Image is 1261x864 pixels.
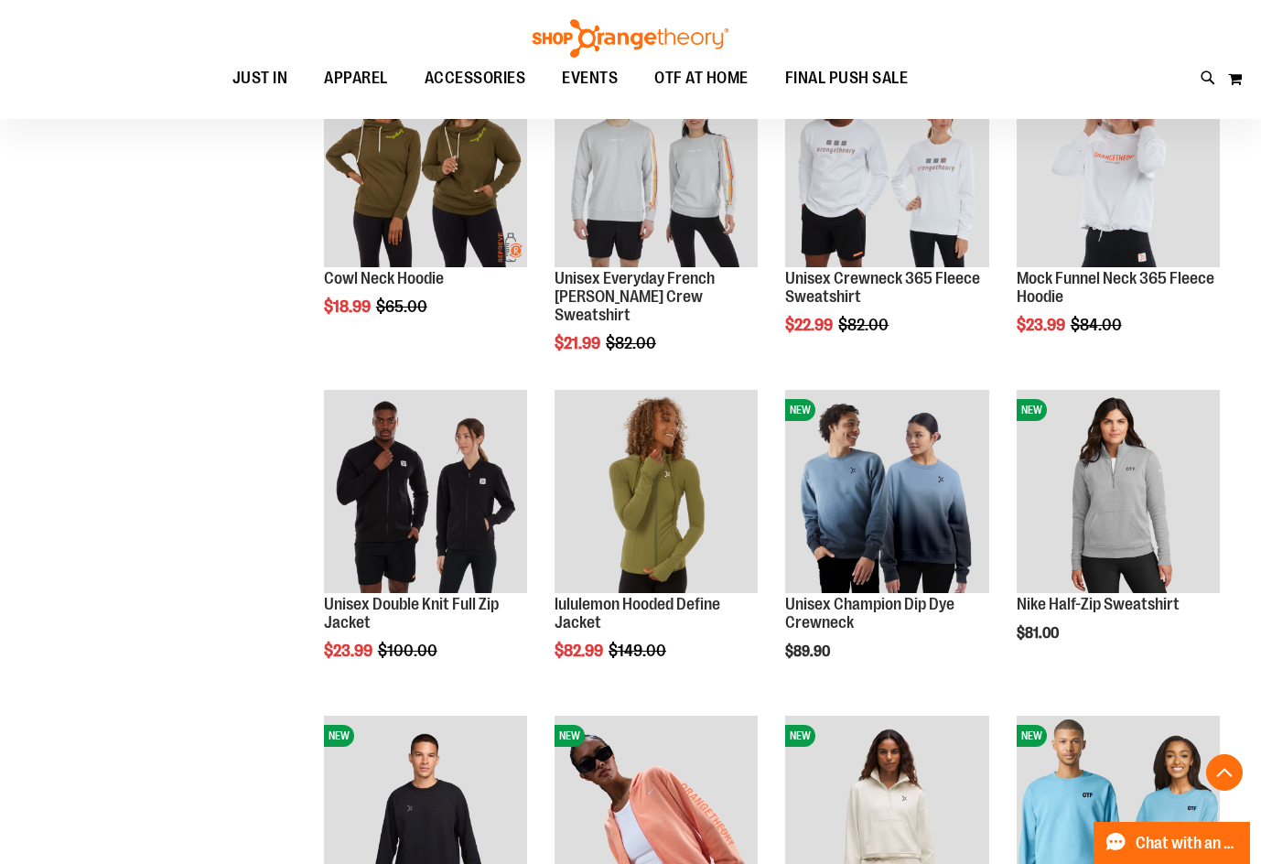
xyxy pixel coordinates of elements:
img: Nike Half-Zip Sweatshirt [1017,390,1220,593]
a: Nike Half-Zip Sweatshirt [1017,595,1180,613]
span: $65.00 [376,297,430,316]
div: product [545,381,767,707]
a: Product image for Unisex Everyday French Terry Crew Sweatshirt [555,64,758,270]
span: $23.99 [1017,316,1068,334]
div: product [315,381,536,707]
span: $22.99 [785,316,835,334]
div: product [776,55,997,381]
span: NEW [555,725,585,747]
img: Shop Orangetheory [530,19,731,58]
span: FINAL PUSH SALE [785,58,909,99]
span: $89.90 [785,643,833,660]
img: Product image for Cowl Neck Hoodie [324,64,527,267]
button: Chat with an Expert [1094,822,1251,864]
a: Cowl Neck Hoodie [324,269,444,287]
a: Product image for Unisex Double Knit Full Zip Jacket [324,390,527,596]
span: JUST IN [232,58,288,99]
img: Product image for Unisex Double Knit Full Zip Jacket [324,390,527,593]
a: Unisex Champion Dip Dye Crewneck [785,595,954,632]
div: product [776,381,997,707]
a: Unisex Double Knit Full Zip Jacket [324,595,499,632]
span: $149.00 [609,642,669,660]
span: OTF AT HOME [654,58,749,99]
span: ACCESSORIES [425,58,526,99]
img: Product image for Mock Funnel Neck 365 Fleece Hoodie [1017,64,1220,267]
a: Unisex Crewneck 365 Fleece Sweatshirt [785,269,980,306]
div: product [315,55,536,362]
span: $81.00 [1017,625,1062,642]
span: $100.00 [378,642,440,660]
span: NEW [785,399,815,421]
span: NEW [324,725,354,747]
a: Unisex Everyday French [PERSON_NAME] Crew Sweatshirt [555,269,715,324]
span: $21.99 [555,334,603,352]
img: Product image for Unisex Everyday French Terry Crew Sweatshirt [555,64,758,267]
span: NEW [1017,725,1047,747]
a: Nike Half-Zip SweatshirtNEW [1017,390,1220,596]
div: product [1008,55,1229,381]
span: $23.99 [324,642,375,660]
img: Unisex Champion Dip Dye Crewneck [785,390,988,593]
span: $82.99 [555,642,606,660]
a: Product image for lululemon Hooded Define Jacket [555,390,758,596]
span: NEW [785,725,815,747]
span: EVENTS [562,58,618,99]
a: Mock Funnel Neck 365 Fleece Hoodie [1017,269,1214,306]
div: product [545,55,767,399]
a: lululemon Hooded Define Jacket [555,595,720,632]
a: Product image for Unisex Crewneck 365 Fleece Sweatshirt [785,64,988,270]
button: Back To Top [1206,754,1243,791]
img: Product image for Unisex Crewneck 365 Fleece Sweatshirt [785,64,988,267]
a: Product image for Mock Funnel Neck 365 Fleece Hoodie [1017,64,1220,270]
span: $82.00 [838,316,891,334]
span: Chat with an Expert [1136,835,1239,852]
span: APPAREL [324,58,388,99]
img: Product image for lululemon Hooded Define Jacket [555,390,758,593]
span: $84.00 [1071,316,1125,334]
span: $18.99 [324,297,373,316]
a: Unisex Champion Dip Dye CrewneckNEW [785,390,988,596]
span: NEW [1017,399,1047,421]
a: Product image for Cowl Neck Hoodie [324,64,527,270]
span: $82.00 [606,334,659,352]
div: product [1008,381,1229,688]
